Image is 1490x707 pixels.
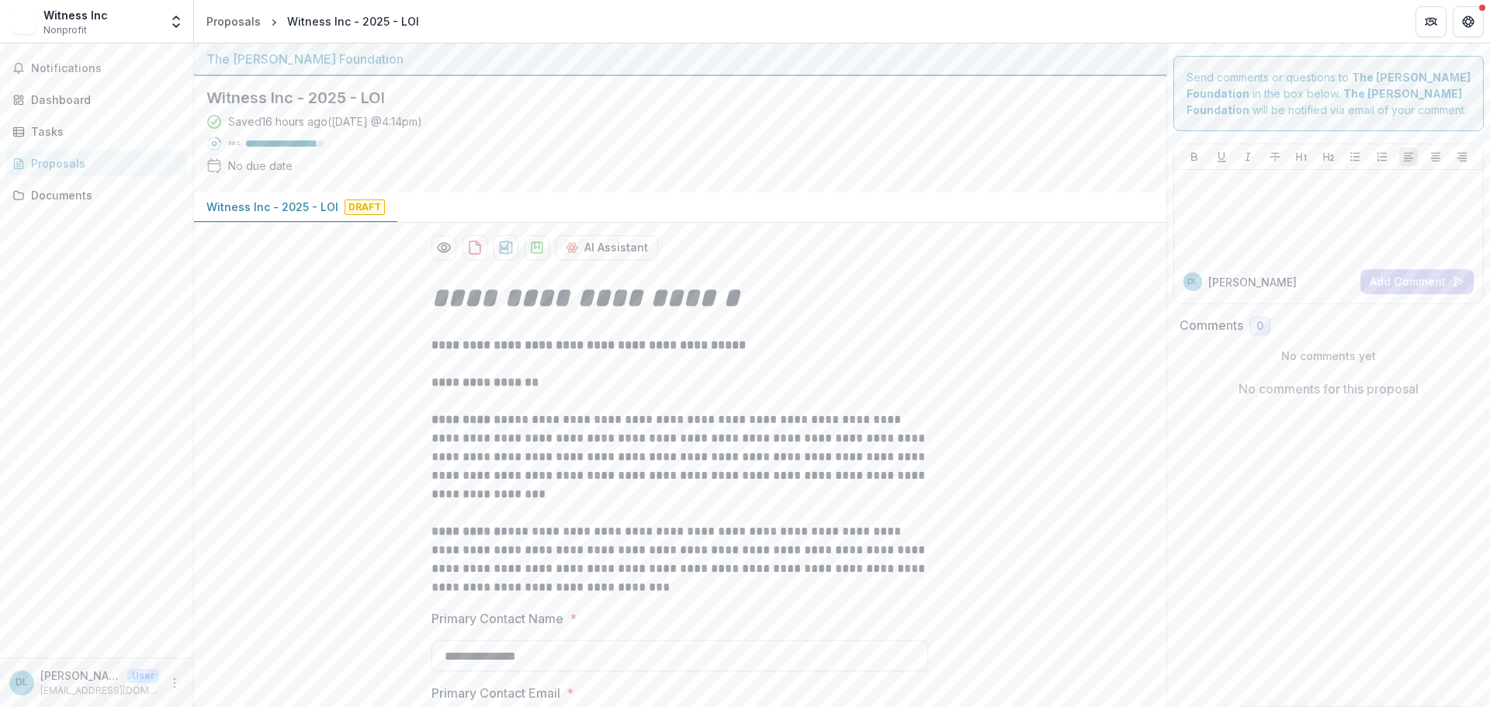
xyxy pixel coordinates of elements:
p: Primary Contact Name [431,609,563,628]
button: Open entity switcher [165,6,187,37]
button: Heading 2 [1319,147,1338,166]
p: No comments yet [1180,348,1478,364]
div: Tasks [31,123,175,140]
div: Send comments or questions to in the box below. will be notified via email of your comment. [1173,56,1485,131]
div: Proposals [206,13,261,29]
span: 0 [1256,320,1263,333]
button: Add Comment [1360,269,1474,294]
button: Partners [1415,6,1447,37]
button: Italicize [1239,147,1257,166]
p: User [127,669,159,683]
a: Dashboard [6,87,187,113]
button: Notifications [6,56,187,81]
button: download-proposal [525,235,549,260]
div: Saved 16 hours ago ( [DATE] @ 4:14pm ) [228,113,422,130]
button: Underline [1212,147,1231,166]
p: [EMAIL_ADDRESS][DOMAIN_NAME] [40,684,159,698]
p: Primary Contact Email [431,684,560,702]
button: Align Right [1453,147,1471,166]
p: 90 % [228,138,240,149]
button: Strike [1266,147,1284,166]
h2: Comments [1180,318,1243,333]
nav: breadcrumb [200,10,425,33]
button: Bullet List [1346,147,1364,166]
button: download-proposal [463,235,487,260]
button: Get Help [1453,6,1484,37]
p: No comments for this proposal [1239,379,1419,398]
button: Ordered List [1373,147,1391,166]
div: Witness Inc - 2025 - LOI [287,13,419,29]
button: AI Assistant [556,235,658,260]
div: The [PERSON_NAME] Foundation [206,50,1154,68]
div: Denise Lawrence [16,678,28,688]
img: Witness Inc [12,9,37,34]
p: [PERSON_NAME] [40,667,121,684]
div: Denise Lawrence [1187,278,1197,286]
div: No due date [228,158,293,174]
p: Witness Inc - 2025 - LOI [206,199,338,215]
div: Documents [31,187,175,203]
a: Documents [6,182,187,208]
button: Align Left [1399,147,1418,166]
span: Nonprofit [43,23,87,37]
p: [PERSON_NAME] [1208,274,1297,290]
a: Tasks [6,119,187,144]
button: download-proposal [494,235,518,260]
button: Align Center [1426,147,1445,166]
a: Proposals [200,10,267,33]
div: Proposals [31,155,175,172]
h2: Witness Inc - 2025 - LOI [206,88,1129,107]
button: Preview 2239dfd7-e549-4e12-a1b8-04eaac3abadd-0.pdf [431,235,456,260]
div: Witness Inc [43,7,108,23]
div: Dashboard [31,92,175,108]
span: Draft [345,199,385,215]
button: More [165,674,184,692]
a: Proposals [6,151,187,176]
span: Notifications [31,62,181,75]
button: Heading 1 [1292,147,1311,166]
button: Bold [1185,147,1204,166]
